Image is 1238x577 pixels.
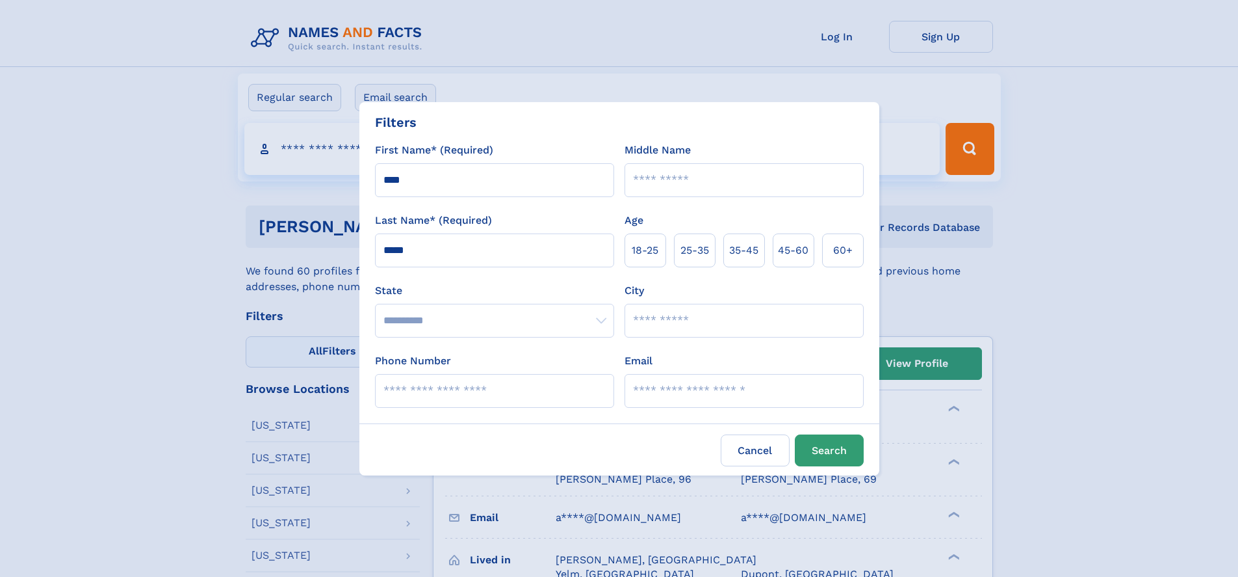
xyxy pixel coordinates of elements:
[625,353,652,369] label: Email
[375,353,451,369] label: Phone Number
[729,243,758,258] span: 35‑45
[795,435,864,466] button: Search
[625,283,644,299] label: City
[375,142,493,158] label: First Name* (Required)
[375,213,492,228] label: Last Name* (Required)
[721,435,790,466] label: Cancel
[632,243,658,258] span: 18‑25
[833,243,853,258] span: 60+
[375,283,614,299] label: State
[625,142,691,158] label: Middle Name
[778,243,808,258] span: 45‑60
[680,243,709,258] span: 25‑35
[625,213,643,228] label: Age
[375,113,417,132] div: Filters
